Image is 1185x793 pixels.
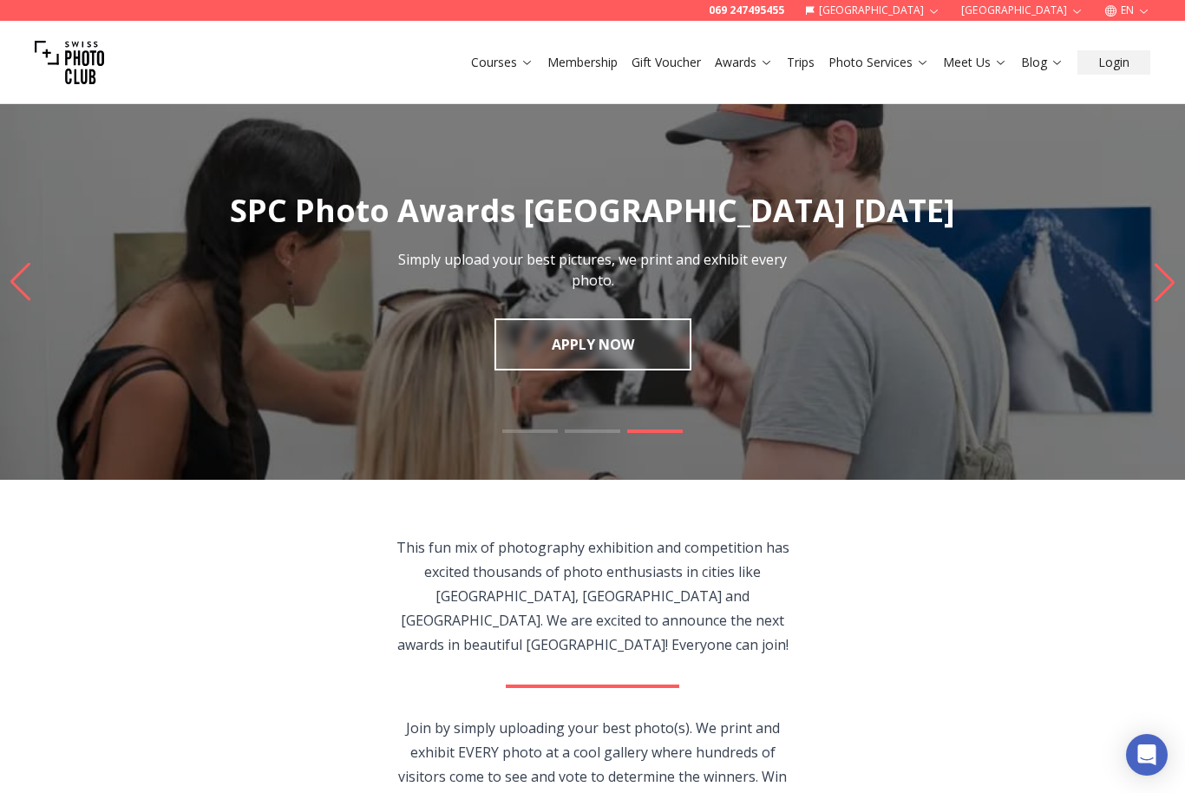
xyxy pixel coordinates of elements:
[540,50,625,75] button: Membership
[547,54,618,71] a: Membership
[625,50,708,75] button: Gift Voucher
[1077,50,1150,75] button: Login
[398,249,787,291] p: Simply upload your best pictures, we print and exhibit every photo.
[822,50,936,75] button: Photo Services
[780,50,822,75] button: Trips
[708,50,780,75] button: Awards
[632,54,701,71] a: Gift Voucher
[936,50,1014,75] button: Meet Us
[494,318,691,370] a: APPLY NOW
[1014,50,1070,75] button: Blog
[35,28,104,97] img: Swiss photo club
[1126,734,1168,776] div: Open Intercom Messenger
[1021,54,1064,71] a: Blog
[828,54,929,71] a: Photo Services
[943,54,1007,71] a: Meet Us
[464,50,540,75] button: Courses
[471,54,534,71] a: Courses
[395,535,791,657] p: This fun mix of photography exhibition and competition has excited thousands of photo enthusiasts...
[715,54,773,71] a: Awards
[709,3,784,17] a: 069 247495455
[787,54,815,71] a: Trips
